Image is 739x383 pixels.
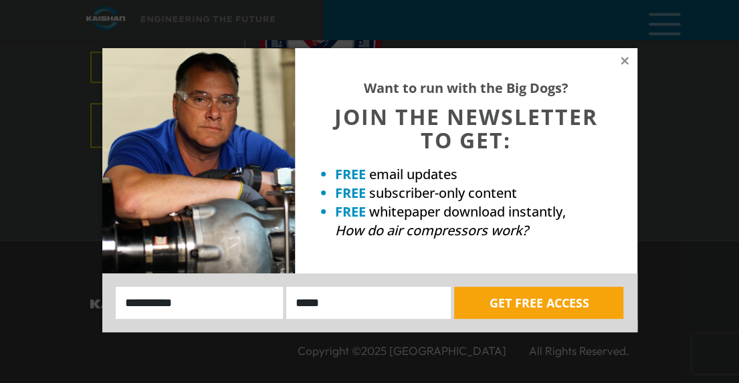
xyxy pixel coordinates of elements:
[364,79,568,97] strong: Want to run with the Big Dogs?
[369,165,457,183] span: email updates
[369,184,517,202] span: subscriber-only content
[335,165,366,183] strong: FREE
[335,221,528,239] em: How do air compressors work?
[335,203,366,221] strong: FREE
[335,184,366,202] strong: FREE
[334,102,598,154] span: JOIN THE NEWSLETTER TO GET:
[619,55,631,67] button: Close
[369,203,566,221] span: whitepaper download instantly,
[454,287,623,319] button: GET FREE ACCESS
[286,287,451,319] input: Email
[116,287,284,319] input: Name:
